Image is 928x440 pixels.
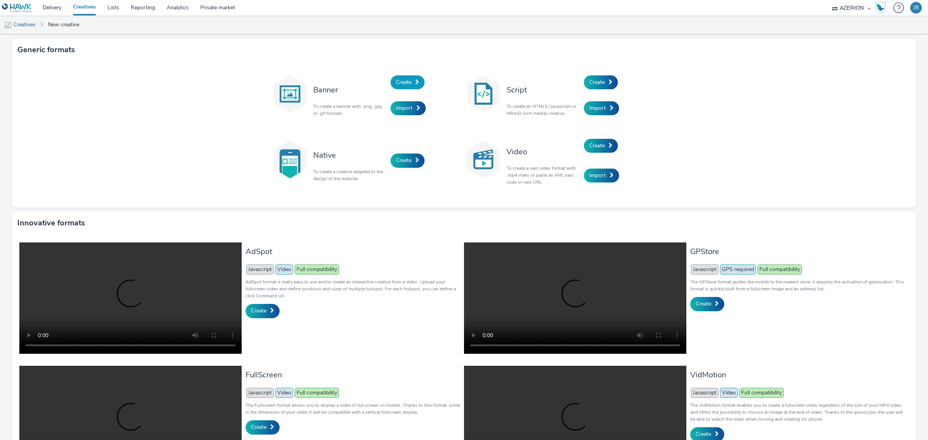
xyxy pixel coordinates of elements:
a: Import [391,101,426,115]
a: Create [391,153,425,167]
a: Create [584,139,618,153]
span: Video [720,388,738,398]
span: Create [696,430,711,438]
a: Import [584,101,619,115]
h3: Video [507,147,580,157]
img: banner.svg [271,75,309,113]
span: Full compatibility [739,388,784,398]
h3: Generic formats [17,44,75,56]
h3: Banner [313,85,387,95]
span: Create [589,142,605,149]
a: New creative [44,15,83,34]
a: Create [690,297,724,311]
h3: Native [313,150,387,160]
p: To create a creative adapted to the design of the website. [313,168,387,182]
a: Create [391,75,425,89]
span: Import [589,104,606,112]
img: native.svg [271,140,309,179]
img: undefined Logo [2,3,32,13]
img: video.svg [464,140,503,179]
span: Import [589,172,606,179]
a: Create [246,420,280,434]
a: Create [246,304,280,318]
span: Full compatibility [757,264,802,275]
p: The Fullscreen format allows you to display a video in full screen on mobile. Thanks to this form... [246,402,460,416]
span: Create [589,78,605,86]
p: The VidMotion format enables you to create a fullscreen video regardless of the size of your MP4 ... [690,402,905,423]
span: Import [396,104,413,112]
img: code.svg [464,75,503,113]
a: Hawk Academy [875,2,889,14]
span: GPS required [720,264,756,275]
h3: FullScreen [246,370,460,380]
span: Create [696,300,711,307]
h3: AdSpot [246,246,460,257]
h3: Script [507,85,580,95]
h3: VidMotion [690,370,905,380]
p: To create an HTML5 / javascript or MRAID (rich media) creative. [507,103,580,117]
span: Create [396,78,411,86]
span: Javascript [691,388,718,398]
div: JB [913,2,919,14]
span: Create [251,307,266,314]
span: Video [275,264,293,275]
p: The GPStore format guides the mobile to the nearest store, it requires the activation of geolocat... [690,278,905,292]
p: AdSpot format is really easy to use and to create an interactive creative from a video. Upload yo... [246,278,460,299]
img: Hawk Academy [875,2,886,14]
span: Video [275,388,293,398]
span: Javascript [246,264,274,275]
span: Create [251,423,266,431]
span: Javascript [246,388,274,398]
span: Full compatibility [295,264,339,275]
h3: GPStore [690,246,905,257]
span: Create [396,157,411,164]
span: Javascript [691,264,718,275]
a: Create [584,75,618,89]
p: To create a banner with .png, .jpg or .gif formats. [313,103,387,117]
p: To create a vast video format with .mp4 video or paste an XML vast code or vast URL. [507,165,580,186]
img: mobile [4,21,12,29]
h3: Innovative formats [17,217,85,229]
a: Import [584,169,619,182]
span: Full compatibility [295,388,339,398]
